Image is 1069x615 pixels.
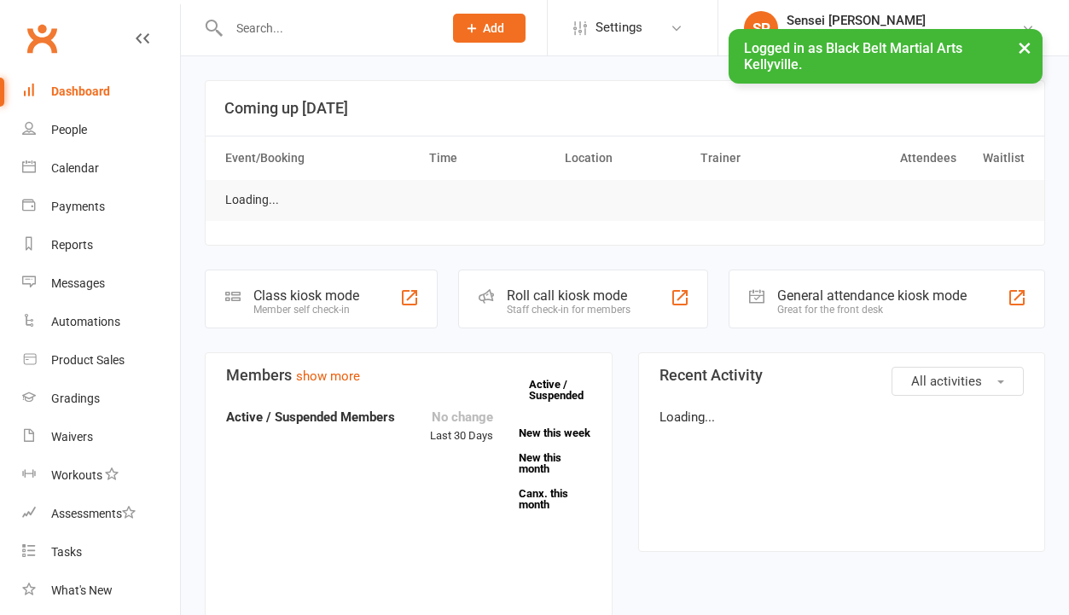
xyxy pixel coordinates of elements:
[1009,29,1040,66] button: ×
[744,11,778,45] div: SP
[22,456,180,495] a: Workouts
[777,287,967,304] div: General attendance kiosk mode
[777,304,967,316] div: Great for the front desk
[22,226,180,264] a: Reports
[744,40,962,73] span: Logged in as Black Belt Martial Arts Kellyville.
[693,136,828,180] th: Trainer
[519,427,590,438] a: New this week
[22,571,180,610] a: What's New
[507,287,630,304] div: Roll call kiosk mode
[22,418,180,456] a: Waivers
[51,392,100,405] div: Gradings
[22,533,180,571] a: Tasks
[51,583,113,597] div: What's New
[226,367,591,384] h3: Members
[453,14,526,43] button: Add
[22,149,180,188] a: Calendar
[828,136,964,180] th: Attendees
[51,315,120,328] div: Automations
[22,495,180,533] a: Assessments
[519,452,590,474] a: New this month
[51,123,87,136] div: People
[226,409,395,425] strong: Active / Suspended Members
[911,374,982,389] span: All activities
[296,368,360,384] a: show more
[51,84,110,98] div: Dashboard
[430,407,493,427] div: No change
[224,16,431,40] input: Search...
[253,287,359,304] div: Class kiosk mode
[483,21,504,35] span: Add
[218,180,287,220] td: Loading...
[22,111,180,149] a: People
[22,73,180,111] a: Dashboard
[51,161,99,175] div: Calendar
[507,304,630,316] div: Staff check-in for members
[51,507,136,520] div: Assessments
[51,468,102,482] div: Workouts
[421,136,557,180] th: Time
[51,353,125,367] div: Product Sales
[787,13,1021,28] div: Sensei [PERSON_NAME]
[22,188,180,226] a: Payments
[20,17,63,60] a: Clubworx
[787,28,1021,44] div: Black Belt Martial Arts [GEOGRAPHIC_DATA]
[51,545,82,559] div: Tasks
[557,136,693,180] th: Location
[51,430,93,444] div: Waivers
[529,366,604,414] a: Active / Suspended
[519,488,590,510] a: Canx. this month
[51,238,93,252] div: Reports
[51,200,105,213] div: Payments
[964,136,1032,180] th: Waitlist
[22,264,180,303] a: Messages
[253,304,359,316] div: Member self check-in
[659,407,1025,427] p: Loading...
[51,276,105,290] div: Messages
[22,341,180,380] a: Product Sales
[596,9,642,47] span: Settings
[430,407,493,445] div: Last 30 Days
[22,380,180,418] a: Gradings
[22,303,180,341] a: Automations
[892,367,1024,396] button: All activities
[224,100,1025,117] h3: Coming up [DATE]
[218,136,421,180] th: Event/Booking
[659,367,1025,384] h3: Recent Activity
